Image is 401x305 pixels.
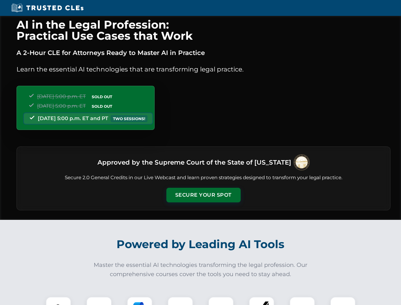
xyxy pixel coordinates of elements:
[37,93,86,99] span: [DATE] 5:00 p.m. ET
[90,103,114,110] span: SOLD OUT
[17,48,391,58] p: A 2-Hour CLE for Attorneys Ready to Master AI in Practice
[17,64,391,74] p: Learn the essential AI technologies that are transforming legal practice.
[294,154,310,170] img: Supreme Court of Ohio
[24,174,383,181] p: Secure 2.0 General Credits in our Live Webcast and learn proven strategies designed to transform ...
[17,19,391,41] h1: AI in the Legal Profession: Practical Use Cases that Work
[10,3,85,13] img: Trusted CLEs
[90,93,114,100] span: SOLD OUT
[90,261,312,279] p: Master the essential AI technologies transforming the legal profession. Our comprehensive courses...
[25,233,377,255] h2: Powered by Leading AI Tools
[166,188,241,202] button: Secure Your Spot
[37,103,86,109] span: [DATE] 5:00 p.m. ET
[97,157,291,168] h3: Approved by the Supreme Court of the State of [US_STATE]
